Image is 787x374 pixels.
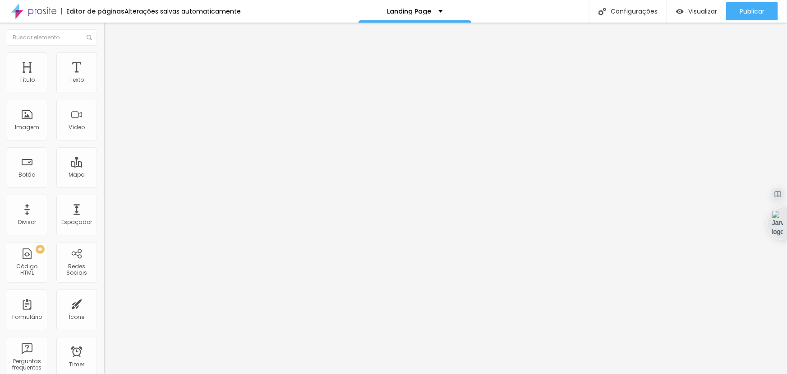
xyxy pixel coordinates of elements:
[7,29,97,46] input: Buscar elemento
[387,8,432,14] p: Landing Page
[69,124,85,131] div: Vídeo
[61,219,92,225] div: Espaçador
[9,358,45,371] div: Perguntas frequentes
[667,2,726,20] button: Visualizar
[19,172,36,178] div: Botão
[124,8,241,14] div: Alterações salvas automaticamente
[12,314,42,320] div: Formulário
[15,124,39,131] div: Imagem
[104,23,787,374] iframe: Editor
[69,314,85,320] div: Ícone
[740,8,764,15] span: Publicar
[688,8,717,15] span: Visualizar
[726,2,778,20] button: Publicar
[676,8,684,15] img: view-1.svg
[19,77,35,83] div: Título
[69,172,85,178] div: Mapa
[59,263,94,276] div: Redes Sociais
[69,77,84,83] div: Texto
[69,361,84,368] div: Timer
[598,8,606,15] img: Icone
[87,35,92,40] img: Icone
[61,8,124,14] div: Editor de páginas
[9,263,45,276] div: Código HTML
[18,219,36,225] div: Divisor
